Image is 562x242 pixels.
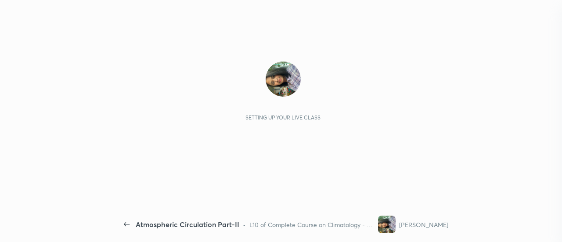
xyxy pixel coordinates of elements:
[378,216,396,233] img: 2534a1df85ac4c5ab70e39738227ca1b.jpg
[136,219,239,230] div: Atmospheric Circulation Part-II
[245,114,321,121] div: Setting up your live class
[249,220,375,229] div: L10 of Complete Course on Climatology - UGC NET [DATE]
[399,220,448,229] div: [PERSON_NAME]
[243,220,246,229] div: •
[266,61,301,97] img: 2534a1df85ac4c5ab70e39738227ca1b.jpg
